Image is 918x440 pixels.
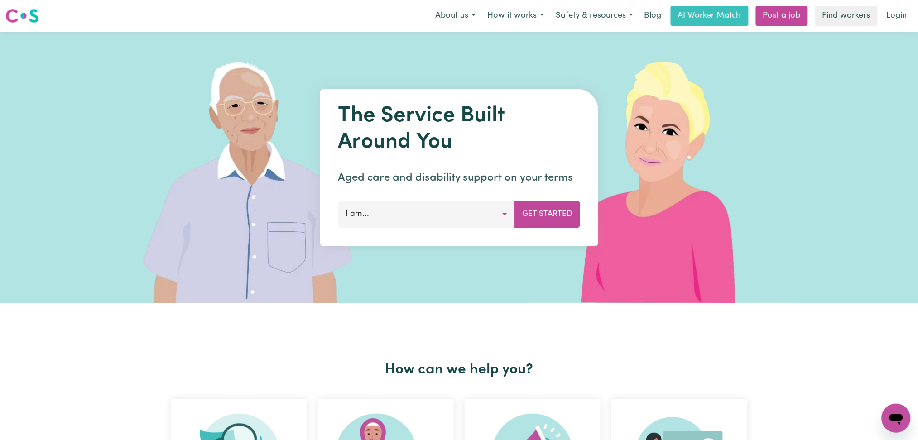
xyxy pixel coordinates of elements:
[338,170,580,186] p: Aged care and disability support on your terms
[882,404,911,433] iframe: Button to launch messaging window
[639,6,667,26] a: Blog
[338,103,580,155] h1: The Service Built Around You
[481,6,550,25] button: How it works
[5,8,39,24] img: Careseekers logo
[550,6,639,25] button: Safety & resources
[815,6,878,26] a: Find workers
[756,6,808,26] a: Post a job
[514,201,580,228] button: Get Started
[5,5,39,26] a: Careseekers logo
[429,6,481,25] button: About us
[671,6,749,26] a: AI Worker Match
[166,361,753,378] h2: How can we help you?
[881,6,913,26] a: Login
[338,201,515,228] button: I am...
